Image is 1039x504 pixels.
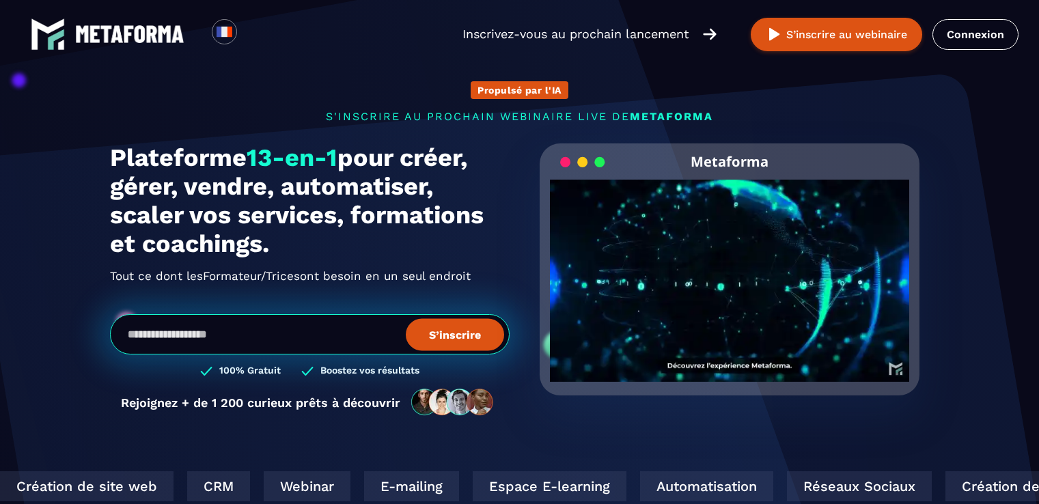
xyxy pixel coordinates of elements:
a: Connexion [932,19,1019,50]
img: play [766,26,783,43]
span: METAFORMA [630,110,713,123]
h2: Tout ce dont les ont besoin en un seul endroit [110,265,510,287]
div: Réseaux Sociaux [783,471,928,501]
p: Inscrivez-vous au prochain lancement [462,25,689,44]
img: arrow-right [703,27,717,42]
video: Your browser does not support the video tag. [550,180,910,359]
div: Espace E-learning [469,471,622,501]
h2: Metaforma [691,143,768,180]
img: checked [301,365,314,378]
h1: Plateforme pour créer, gérer, vendre, automatiser, scaler vos services, formations et coachings. [110,143,510,258]
div: Search for option [237,19,271,49]
h3: Boostez vos résultats [320,365,419,378]
p: s'inscrire au prochain webinaire live de [110,110,930,123]
img: fr [216,23,233,40]
div: Automatisation [636,471,769,501]
img: loading [560,156,605,169]
div: Webinar [260,471,346,501]
img: logo [75,25,184,43]
span: Formateur/Trices [203,265,300,287]
p: Propulsé par l'IA [477,85,562,96]
button: S’inscrire [406,318,504,350]
h3: 100% Gratuit [219,365,281,378]
div: CRM [183,471,246,501]
span: 13-en-1 [247,143,337,172]
button: S’inscrire au webinaire [751,18,922,51]
img: checked [200,365,212,378]
div: E-mailing [360,471,455,501]
img: logo [31,17,65,51]
p: Rejoignez + de 1 200 curieux prêts à découvrir [121,395,400,410]
img: community-people [407,388,499,417]
input: Search for option [249,26,259,42]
